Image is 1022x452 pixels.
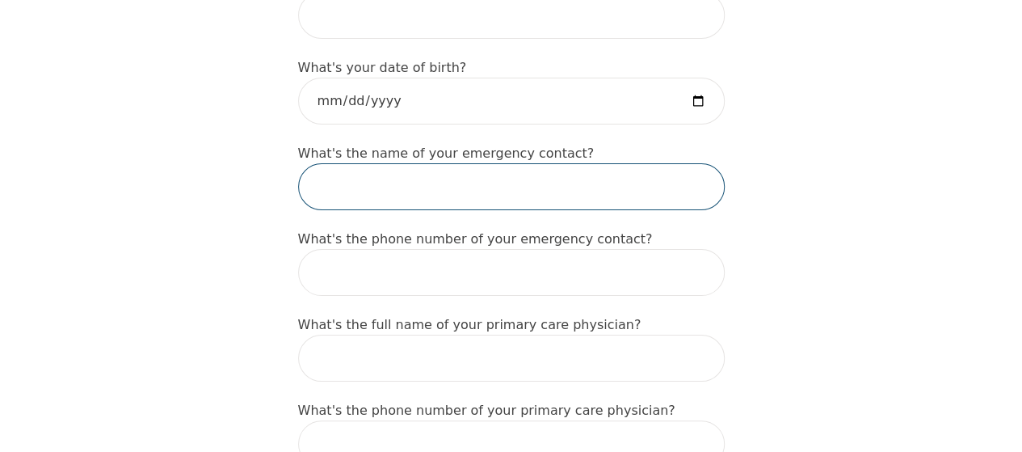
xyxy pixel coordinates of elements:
[298,78,725,125] input: Date of Birth
[298,317,641,332] label: What's the full name of your primary care physician?
[298,146,595,161] label: What's the name of your emergency contact?
[298,403,675,418] label: What's the phone number of your primary care physician?
[298,60,467,75] label: What's your date of birth?
[298,231,653,247] label: What's the phone number of your emergency contact?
